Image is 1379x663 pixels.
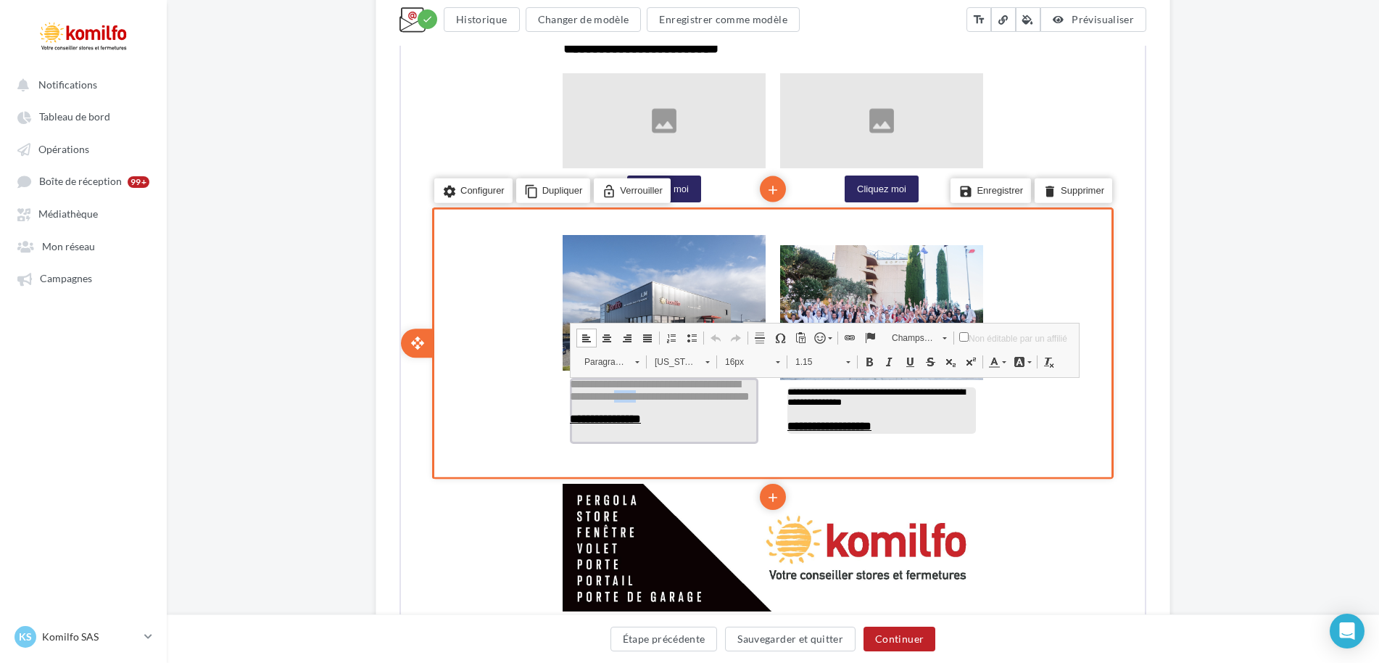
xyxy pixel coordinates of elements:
span: Mon réseau [42,240,95,252]
button: Historique [444,7,520,32]
u: Cliquez-ici [427,12,467,22]
button: Notifications [9,71,152,97]
span: Boîte de réception [39,176,122,188]
a: Tableau de bord [9,103,158,129]
img: copie_09-10-2025_-_DSC06488_2.jpeg [154,131,589,353]
span: Notifications [38,78,97,91]
span: Médiathèque [38,208,98,221]
span: Prévisualiser [1072,13,1134,25]
button: Sauvegarder et quitter [725,627,856,651]
a: Cliquez-ici [427,11,467,22]
button: Enregistrer comme modèle [647,7,799,32]
button: Prévisualiser [1040,7,1146,32]
div: Open Intercom Messenger [1330,614,1364,648]
button: Étape précédente [610,627,718,651]
div: Modifications enregistrées [418,9,437,29]
i: text_fields [972,12,985,27]
span: Tableau de bord [39,111,110,123]
button: Changer de modèle [526,7,642,32]
span: KS [19,630,32,644]
div: 99+ [128,176,149,188]
p: Komilfo SAS [42,630,138,644]
span: Opérations [38,143,89,155]
a: Médiathèque [9,200,158,226]
button: text_fields [966,7,991,32]
button: Continuer [864,627,935,651]
a: Opérations [9,136,158,162]
i: check [422,14,433,25]
span: Campagnes [40,273,92,285]
img: Design_sans_titre_40.png [281,44,463,117]
span: L'email ne s'affiche pas correctement ? [277,12,427,22]
a: Mon réseau [9,233,158,259]
a: KS Komilfo SAS [12,623,155,651]
a: Boîte de réception 99+ [9,168,158,194]
a: Campagnes [9,265,158,291]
